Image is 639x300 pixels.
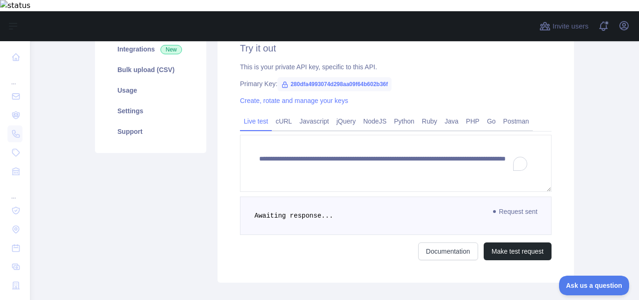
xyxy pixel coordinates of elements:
[240,42,552,55] h2: Try it out
[483,114,500,129] a: Go
[106,80,195,101] a: Usage
[160,45,182,54] span: New
[240,135,552,192] textarea: To enrich screen reader interactions, please activate Accessibility in Grammarly extension settings
[277,77,392,91] span: 280dfa4993074d298aa09f64b602b36f
[240,62,552,72] div: This is your private API key, specific to this API.
[441,114,463,129] a: Java
[418,242,478,260] a: Documentation
[272,114,296,129] a: cURL
[489,206,543,217] span: Request sent
[462,114,483,129] a: PHP
[240,97,348,104] a: Create, rotate and manage your keys
[390,114,418,129] a: Python
[106,121,195,142] a: Support
[240,79,552,88] div: Primary Key:
[333,114,359,129] a: jQuery
[296,114,333,129] a: Javascript
[500,114,533,129] a: Postman
[254,212,333,220] span: Awaiting response...
[559,276,630,295] iframe: Toggle Customer Support
[106,59,195,80] a: Bulk upload (CSV)
[240,114,272,129] a: Live test
[359,114,390,129] a: NodeJS
[7,67,22,86] div: ...
[106,39,195,59] a: Integrations New
[418,114,441,129] a: Ruby
[537,19,590,34] button: Invite users
[484,242,552,260] button: Make test request
[552,21,588,32] span: Invite users
[106,101,195,121] a: Settings
[7,182,22,200] div: ...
